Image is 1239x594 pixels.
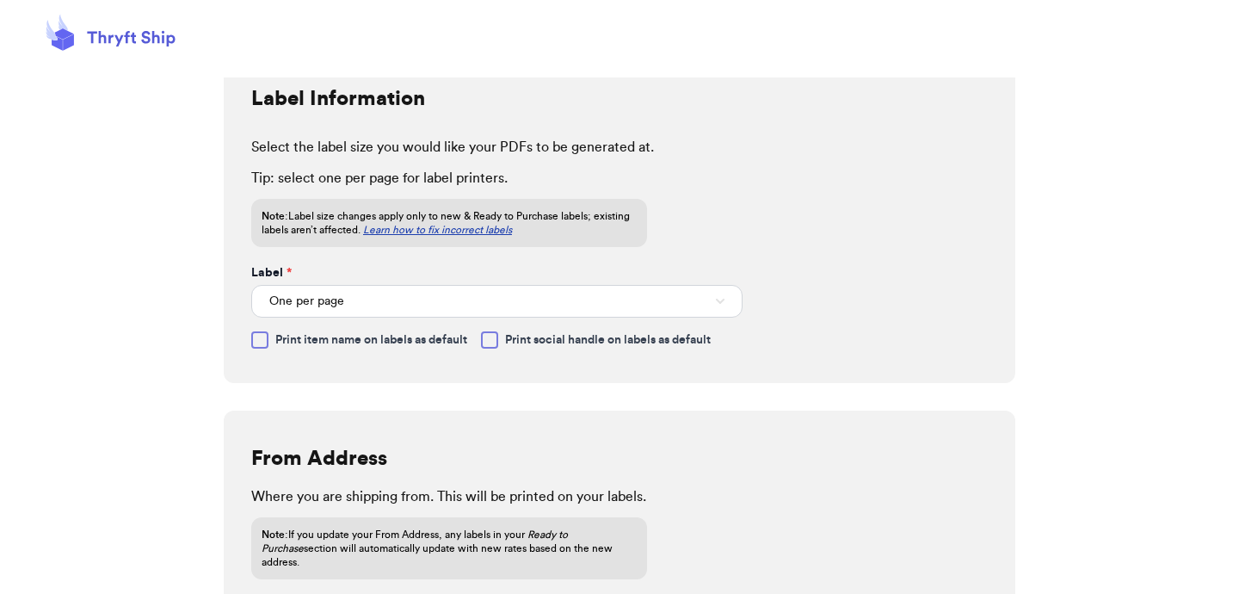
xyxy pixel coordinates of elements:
button: One per page [251,285,743,318]
span: Note: [262,529,288,540]
p: Where you are shipping from. This will be printed on your labels. [251,486,988,507]
p: If you update your From Address, any labels in your section will automatically update with new ra... [262,528,637,569]
span: Print social handle on labels as default [505,331,711,349]
a: Learn how to fix incorrect labels [363,225,512,235]
p: Select the label size you would like your PDFs to be generated at. [251,137,988,158]
h2: Label Information [251,85,425,113]
p: Tip: select one per page for label printers. [251,168,988,189]
label: Label [251,264,292,282]
h2: From Address [251,445,387,473]
p: Label size changes apply only to new & Ready to Purchase labels; existing labels aren’t affected. [262,209,637,237]
span: Note: [262,211,288,221]
span: Print item name on labels as default [275,331,467,349]
span: One per page [269,293,344,310]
